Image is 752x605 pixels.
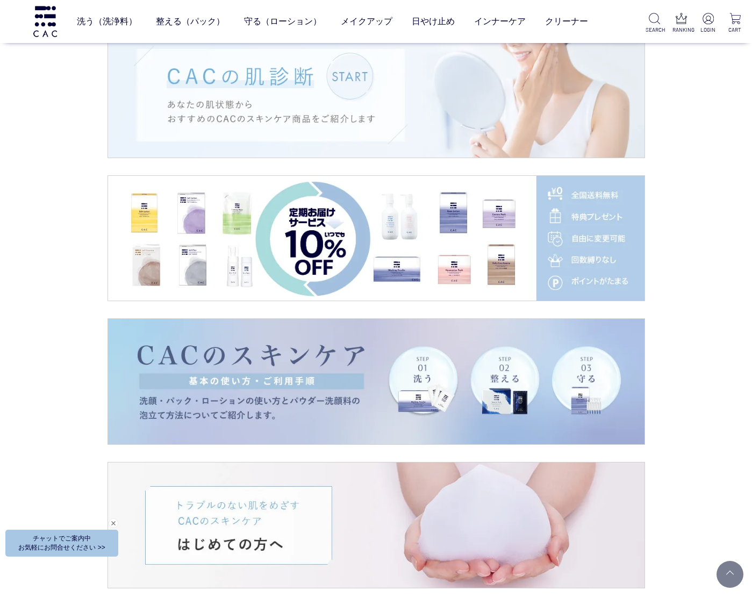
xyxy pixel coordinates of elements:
[474,6,526,36] a: インナーケア
[156,6,225,36] a: 整える（パック）
[726,13,743,34] a: CART
[646,13,663,34] a: SEARCH
[108,176,644,301] img: 定期便サービス
[108,319,644,444] img: CACの使い方
[726,26,743,34] p: CART
[672,26,690,34] p: RANKING
[108,462,644,588] img: はじめての方へ
[108,462,644,588] a: はじめての方へはじめての方へ
[699,13,717,34] a: LOGIN
[341,6,392,36] a: メイクアップ
[699,26,717,34] p: LOGIN
[646,26,663,34] p: SEARCH
[244,6,321,36] a: 守る（ローション）
[412,6,455,36] a: 日やけ止め
[32,6,59,37] img: logo
[672,13,690,34] a: RANKING
[545,6,588,36] a: クリーナー
[77,6,137,36] a: 洗う（洗浄料）
[108,319,644,444] a: CACの使い方CACの使い方
[108,176,644,301] a: 定期便サービス定期便サービス
[108,32,644,158] a: 肌診断肌診断
[108,32,644,158] img: 肌診断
